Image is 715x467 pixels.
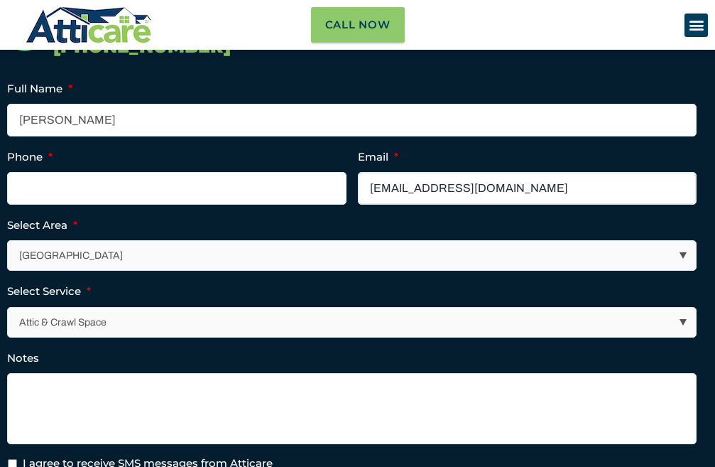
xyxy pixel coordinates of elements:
div: Menu Toggle [684,14,708,37]
label: Phone [7,150,53,164]
label: Notes [7,351,39,365]
span: Call Now [325,14,391,36]
span: [PHONE_NUMBER] [53,36,231,57]
label: Full Name [7,82,72,96]
label: Select Area [7,218,77,232]
label: Select Service [7,284,91,299]
a: Call Now [311,7,405,43]
label: Email [358,150,398,164]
